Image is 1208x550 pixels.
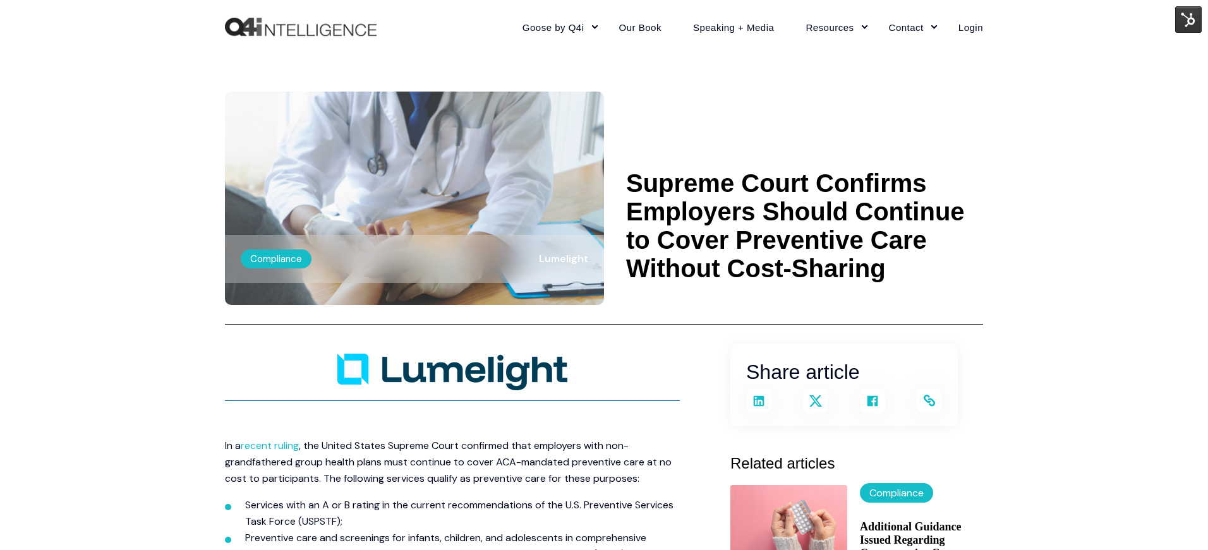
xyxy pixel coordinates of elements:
img: A healthcare provider and a patient getting preventive care [225,92,604,305]
img: Q4intelligence, LLC logo [225,18,377,37]
label: Compliance [241,249,311,268]
img: Lumelight-Logo-Primary-RGB [337,354,567,390]
label: Compliance [860,483,933,503]
h3: Related articles [730,451,983,475]
h3: Share article [746,356,942,388]
a: recent ruling [241,439,299,452]
img: HubSpot Tools Menu Toggle [1175,6,1202,33]
span: Lumelight [539,252,588,265]
span: , the United States Supreme Court confirmed that employers with non-grandfathered group health pl... [225,439,672,485]
span: In a [225,439,241,452]
span: Services with an A or B rating in the current recommendations of the U.S. Preventive Services Tas... [245,498,673,528]
a: Back to Home [225,18,377,37]
h1: Supreme Court Confirms Employers Should Continue to Cover Preventive Care Without Cost-Sharing [626,169,983,283]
